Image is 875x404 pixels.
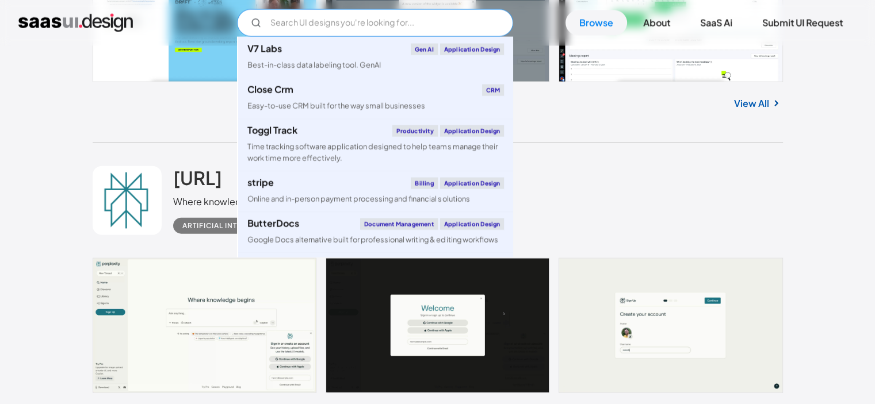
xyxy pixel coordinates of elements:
div: ButterDocs [247,219,299,228]
input: Search UI designs you're looking for... [237,9,513,37]
a: Submit UI Request [748,10,857,36]
div: Billing [411,178,437,189]
a: View All [734,97,769,110]
div: Application Design [440,44,505,55]
div: Application Design [440,218,505,230]
a: home [18,14,133,32]
a: [URL] [173,166,222,195]
form: Email Form [237,9,513,37]
a: Toggl TrackProductivityApplication DesignTime tracking software application designed to help team... [238,118,513,170]
div: Easy-to-use CRM built for the way small businesses [247,101,425,111]
div: Document Management [360,218,438,230]
a: V7 LabsGen AIApplication DesignBest-in-class data labeling tool. GenAI [238,37,513,78]
a: stripeBillingApplication DesignOnline and in-person payment processing and financial solutions [238,171,513,211]
a: About [629,10,684,36]
div: Where knowledge begins [173,195,297,209]
div: Google Docs alternative built for professional writing & editing workflows [247,234,498,245]
div: Artificial Intelligence [182,219,279,233]
div: Toggl Track [247,126,297,135]
div: stripe [247,178,274,187]
div: Gen AI [411,44,438,55]
div: Application Design [440,178,505,189]
div: Close Crm [247,85,293,94]
div: Productivity [392,125,437,137]
a: SaaS Ai [686,10,746,36]
div: Time tracking software application designed to help teams manage their work time more effectively. [247,141,504,163]
div: Application Design [440,125,505,137]
div: Online and in-person payment processing and financial solutions [247,194,469,205]
a: ButterDocsDocument ManagementApplication DesignGoogle Docs alternative built for professional wri... [238,211,513,252]
div: Best-in-class data labeling tool. GenAI [247,60,381,71]
a: klaviyoEmail MarketingApplication DesignCreate personalised customer experiences across email, SM... [238,252,513,304]
a: Browse [565,10,627,36]
div: CRM [482,84,505,96]
div: V7 Labs [247,44,282,53]
h2: [URL] [173,166,222,189]
a: Close CrmCRMEasy-to-use CRM built for the way small businesses [238,78,513,118]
